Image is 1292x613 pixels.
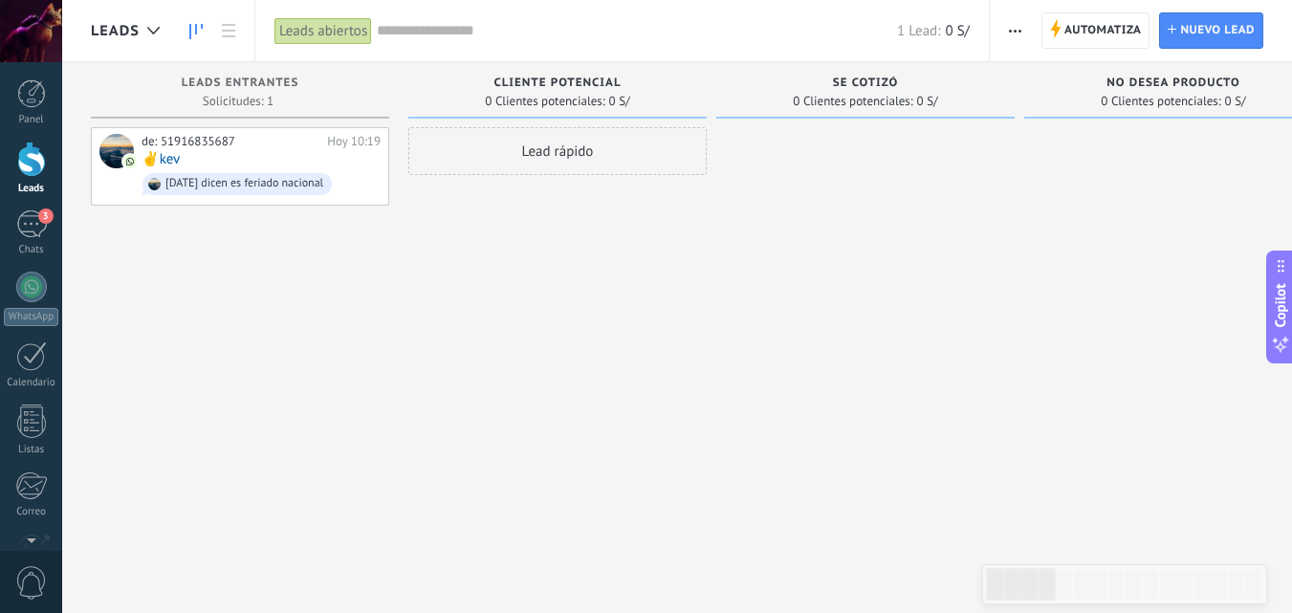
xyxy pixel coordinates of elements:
[91,22,140,40] span: Leads
[274,17,372,45] div: Leads abiertos
[1271,283,1290,327] span: Copilot
[4,377,59,389] div: Calendario
[327,134,381,149] div: Hoy 10:19
[1159,12,1263,49] a: Nuevo lead
[945,22,969,40] span: 0 S/
[485,96,604,107] span: 0 Clientes potenciales:
[1041,12,1150,49] a: Automatiza
[1225,96,1246,107] span: 0 S/
[4,444,59,456] div: Listas
[142,134,320,149] div: de: 51916835687
[123,155,137,168] img: com.amocrm.amocrmwa.svg
[4,114,59,126] div: Panel
[4,308,58,326] div: WhatsApp
[1106,77,1239,90] span: NO DESEA PRODUCTO
[212,12,245,50] a: Lista
[833,77,898,90] span: SE COTIZÓ
[493,77,621,90] span: CLIENTE POTENCIAL
[4,506,59,518] div: Correo
[1180,13,1255,48] span: Nuevo lead
[1001,12,1029,49] button: Más
[917,96,938,107] span: 0 S/
[38,208,54,224] span: 3
[1101,96,1220,107] span: 0 Clientes potenciales:
[180,12,212,50] a: Leads
[418,77,697,93] div: CLIENTE POTENCIAL
[1064,13,1142,48] span: Automatiza
[165,177,323,190] div: [DATE] dicen es feriado nacional
[203,96,274,107] span: Solicitudes: 1
[99,134,134,168] div: ✌kev
[4,183,59,195] div: Leads
[408,127,707,175] div: Lead rápido
[897,22,940,40] span: 1 Lead:
[793,96,912,107] span: 0 Clientes potenciales:
[100,77,380,93] div: Leads Entrantes
[182,77,299,90] span: Leads Entrantes
[726,77,1005,93] div: SE COTIZÓ
[4,244,59,256] div: Chats
[609,96,630,107] span: 0 S/
[142,151,180,167] a: ✌kev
